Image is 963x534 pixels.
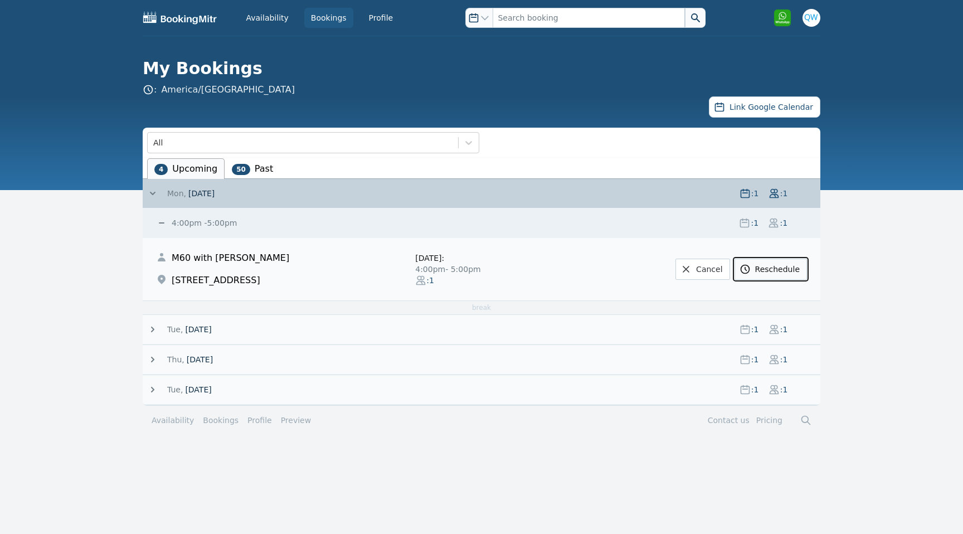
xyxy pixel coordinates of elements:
a: Preview [281,416,312,425]
button: Link Google Calendar [709,96,820,118]
span: : 1 [780,354,789,365]
span: Tue, [167,324,183,335]
a: Bookings [203,415,239,426]
div: All [153,137,163,148]
img: Click to open WhatsApp [774,9,791,27]
span: : 1 [751,384,760,395]
a: Profile [362,8,400,28]
span: [DATE] [185,324,211,335]
span: Thu, [167,354,184,365]
a: Pricing [756,416,782,425]
div: 4:00pm - 5:00pm [415,264,551,275]
span: [DATE] [187,354,213,365]
span: : 1 [750,217,759,229]
a: Availability [152,415,194,426]
button: Tue,[DATE]:1:1 [147,324,820,335]
span: : 1 [751,324,760,335]
span: Mon, [167,188,186,199]
div: break [143,300,820,314]
a: Availability [240,8,295,28]
small: 4:00pm - 5:00pm [169,219,237,227]
span: : 1 [780,188,789,199]
button: Tue,[DATE]:1:1 [147,384,820,395]
span: [STREET_ADDRESS] [172,274,260,287]
span: M60 with [PERSON_NAME] [172,251,289,265]
button: 4:00pm -5:00pm :1:1 [156,217,820,229]
h1: My Bookings [143,59,811,79]
span: Tue, [167,384,183,395]
button: Thu,[DATE]:1:1 [147,354,820,365]
a: Profile [247,415,272,426]
a: America/[GEOGRAPHIC_DATA] [161,84,295,95]
a: Contact us [708,416,750,425]
img: BookingMitr [143,11,217,25]
span: 4 [154,164,168,175]
li: Upcoming [147,158,225,179]
input: Search booking [493,8,684,28]
span: : 1 [780,384,789,395]
span: : 1 [751,188,760,199]
button: Mon,[DATE]:1:1 [147,188,820,199]
span: : 1 [751,354,760,365]
span: : 1 [426,275,435,286]
a: Reschedule [735,259,807,280]
a: Cancel [675,259,729,280]
li: Past [225,158,280,179]
span: : 1 [779,217,788,229]
span: [DATE] [188,188,215,199]
span: : [143,83,295,96]
span: [DATE] [185,384,211,395]
a: Bookings [304,8,353,28]
span: : 1 [780,324,789,335]
span: 50 [232,164,250,175]
div: [DATE] : [415,253,551,264]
